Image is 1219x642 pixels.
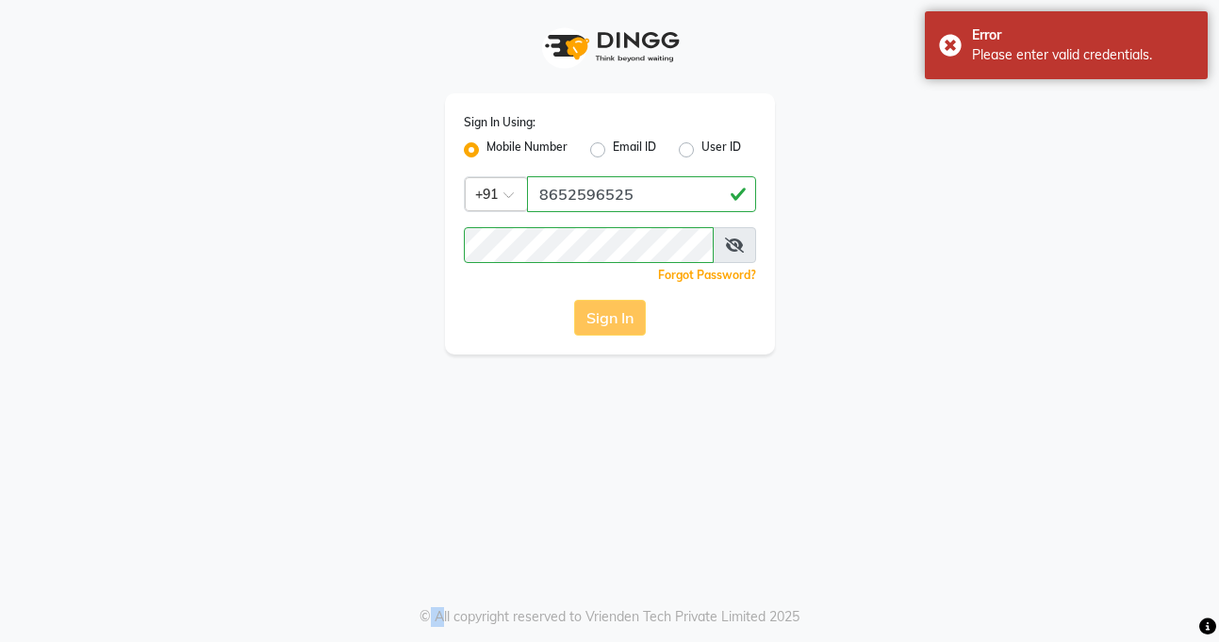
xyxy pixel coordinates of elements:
label: Mobile Number [486,139,568,161]
label: Email ID [613,139,656,161]
input: Username [527,176,756,212]
a: Forgot Password? [658,268,756,282]
div: Error [972,25,1194,45]
div: Please enter valid credentials. [972,45,1194,65]
label: Sign In Using: [464,114,535,131]
input: Username [464,227,714,263]
label: User ID [701,139,741,161]
img: logo1.svg [535,19,685,74]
